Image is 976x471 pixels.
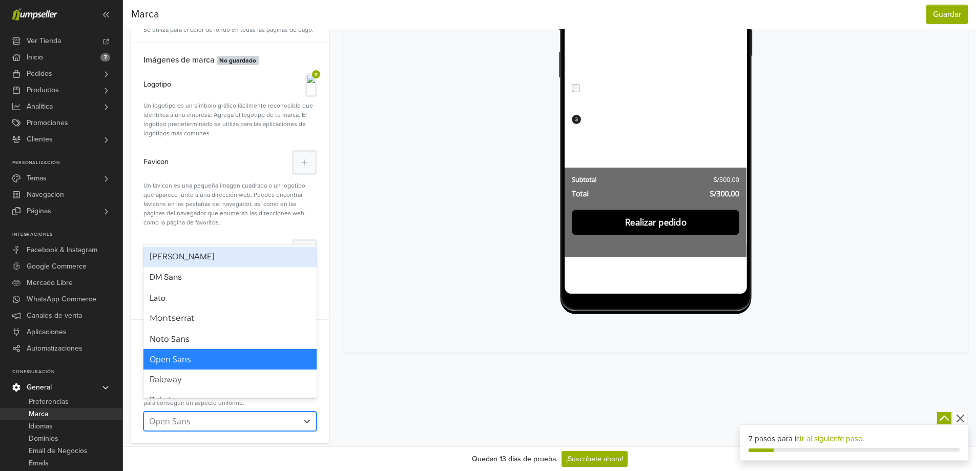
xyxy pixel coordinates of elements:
[131,319,329,346] h6: Tipografía de la marca
[472,454,557,464] div: Quedan 13 días de prueba.
[8,288,36,298] span: Subtotal
[150,333,310,345] div: Noto Sans
[27,275,73,291] span: Mercado Libre
[150,353,310,365] div: Open Sans
[12,369,122,375] p: Configuración
[27,131,53,148] span: Clientes
[8,71,147,79] label: Apartamento, casa, puerta, etc. (opcional)
[164,288,197,298] span: S/300,00
[8,141,177,161] span: Ingresa tu información de envío arriba para ver los métodos de entrega disponibles.
[27,115,68,131] span: Promociones
[217,56,259,65] span: No guardado
[150,374,310,386] div: Raleway
[163,302,197,315] b: S/300,00
[27,82,59,98] span: Productos
[749,433,960,445] div: 7 pasos para ir.
[800,434,864,443] a: Ir al siguiente paso.
[17,185,169,195] span: Dirección de Facturación igual a la de Envío
[27,33,61,49] span: Ver Tienda
[27,49,43,66] span: Inicio
[143,73,171,95] label: Logotipo
[143,150,169,173] label: Favicon
[562,451,628,467] a: ¡Suscríbete ahora!
[27,66,52,82] span: Pedidos
[27,170,47,187] span: Temas
[27,98,53,115] span: Analítica
[8,220,40,242] div: Pago
[131,7,159,22] span: Marca
[29,457,49,469] span: Emails
[8,28,44,36] label: Dirección *
[150,292,310,304] div: Lato
[27,379,52,396] span: General
[150,312,310,324] div: Montserrat
[29,408,48,420] span: Marca
[8,302,27,315] b: Total
[143,25,317,34] div: Se utiliza para el color de fondo en todas las páginas de pago.
[27,242,97,258] span: Facebook & Instagram
[12,232,122,238] p: Integraciones
[27,258,87,275] span: Google Commerce
[27,324,67,340] span: Aplicaciones
[27,340,82,357] span: Automatizaciones
[29,445,88,457] span: Email de Negocios
[8,327,197,355] button: Realizar pedido
[131,43,329,69] h6: Imágenes de marca
[143,239,163,262] label: Cover
[18,335,187,347] div: Realizar pedido
[29,420,53,433] span: Idiomas
[926,5,968,24] button: Guardar
[27,308,82,324] span: Canales de venta
[150,271,310,283] div: DM Sans
[27,291,96,308] span: WhatsApp Commerce
[27,203,51,219] span: Páginas
[307,75,315,95] img: Captura12.PNG
[143,101,317,138] div: Un logotipo es un símbolo gráfico fácilmente reconocible que identifica a una empresa. Agrega el ...
[8,220,18,230] span: 3
[12,391,85,400] a: Politica de reembolso
[29,433,58,445] span: Dominios
[8,243,189,267] span: Ingrese su información de envío arriba para ver los métodos de pago disponibles.
[150,394,310,406] div: Roboto
[8,124,197,140] div: Formas de envío
[93,391,172,400] a: Términos y Condiciones
[8,186,17,194] input: Dirección de Facturación igual a la de Envío
[100,53,110,62] span: 7
[27,187,64,203] span: Navegacion
[29,396,69,408] span: Preferencias
[143,179,317,227] div: Un favicon es una pequeña imagen cuadrada o un logotipo que aparece junto a una dirección web. Pu...
[12,160,122,166] p: Personalización
[150,251,310,263] div: [PERSON_NAME]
